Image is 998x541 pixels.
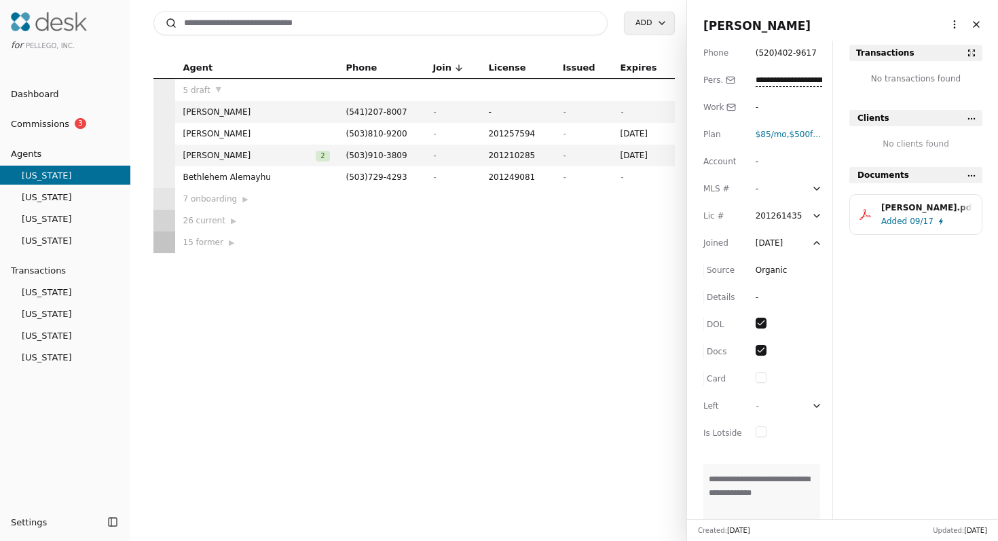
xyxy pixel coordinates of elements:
div: No transactions found [849,72,982,94]
div: Work [703,100,742,114]
span: Join [433,60,451,75]
span: - [433,107,436,117]
span: [PERSON_NAME] [183,149,316,162]
span: License [488,60,525,75]
span: - [563,172,566,182]
div: Source [703,263,742,277]
div: [PERSON_NAME].pdf [881,201,972,214]
span: [PERSON_NAME] [183,127,330,141]
div: Left [703,399,742,413]
span: Added [881,214,907,228]
div: [DATE] [756,236,783,250]
div: 201261435 [756,209,802,223]
div: Plan [703,128,742,141]
span: 09/17 [910,214,934,228]
div: Organic [756,263,788,277]
span: - [433,172,436,182]
span: Clients [857,111,889,125]
div: Lic # [703,209,742,223]
div: Docs [703,345,742,358]
span: - [563,129,566,138]
span: [PERSON_NAME] [183,105,330,119]
div: - [756,100,780,114]
span: 5 draft [183,83,210,97]
span: ( 541 ) 207 - 8007 [346,107,407,117]
span: Phone [346,60,377,75]
img: Desk [11,12,87,31]
span: for [11,40,23,50]
div: Created: [698,525,750,536]
span: - [433,151,436,160]
div: Is Lotside [703,426,742,440]
div: 7 onboarding [183,192,330,206]
div: Updated: [933,525,987,536]
span: - [433,129,436,138]
span: - [620,172,623,182]
div: Joined [703,236,742,250]
span: Pellego, Inc. [26,42,75,50]
span: ( 520 ) 402 - 9617 [756,48,817,58]
div: Card [703,372,742,386]
span: 201257594 [488,127,546,141]
span: Settings [11,515,47,529]
span: - [563,107,566,117]
span: - [620,107,623,117]
span: ( 503 ) 810 - 9200 [346,129,407,138]
div: Phone [703,46,742,60]
div: MLS # [703,182,742,195]
span: Documents [857,168,909,182]
span: ( 503 ) 729 - 4293 [346,172,407,182]
div: - [756,155,780,168]
span: $500 fee [790,130,824,139]
span: 201249081 [488,170,546,184]
span: ▶ [231,215,236,227]
button: Add [624,12,674,35]
span: 2 [316,151,329,162]
div: 15 former [183,236,330,249]
span: - [488,105,546,119]
span: $85 /mo [756,130,787,139]
div: No clients found [849,137,982,151]
div: DOL [703,318,742,331]
span: ( 503 ) 910 - 3809 [346,151,407,160]
span: [DATE] [727,527,750,534]
div: Pers. [703,73,742,87]
span: - [756,401,758,411]
button: Settings [5,511,103,533]
span: , [756,130,790,139]
span: ▶ [229,237,234,249]
button: [PERSON_NAME].pdfAdded09/17 [849,194,982,235]
div: - [756,182,780,195]
span: Issued [563,60,595,75]
span: , [790,130,826,139]
div: 26 current [183,214,330,227]
span: ▶ [242,193,248,206]
div: Account [703,155,742,168]
div: Details [703,291,742,304]
span: - [563,151,566,160]
span: Agent [183,60,213,75]
button: 2 [316,149,329,162]
span: [DATE] [964,527,987,534]
span: 3 [75,118,86,129]
span: [DATE] [620,149,666,162]
div: Transactions [856,46,914,60]
span: ▼ [216,83,221,96]
span: 201210285 [488,149,546,162]
span: Bethlehem Alemayhu [183,170,330,184]
span: [DATE] [620,127,666,141]
span: Expires [620,60,657,75]
div: - [756,291,780,304]
span: [PERSON_NAME] [703,19,811,33]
